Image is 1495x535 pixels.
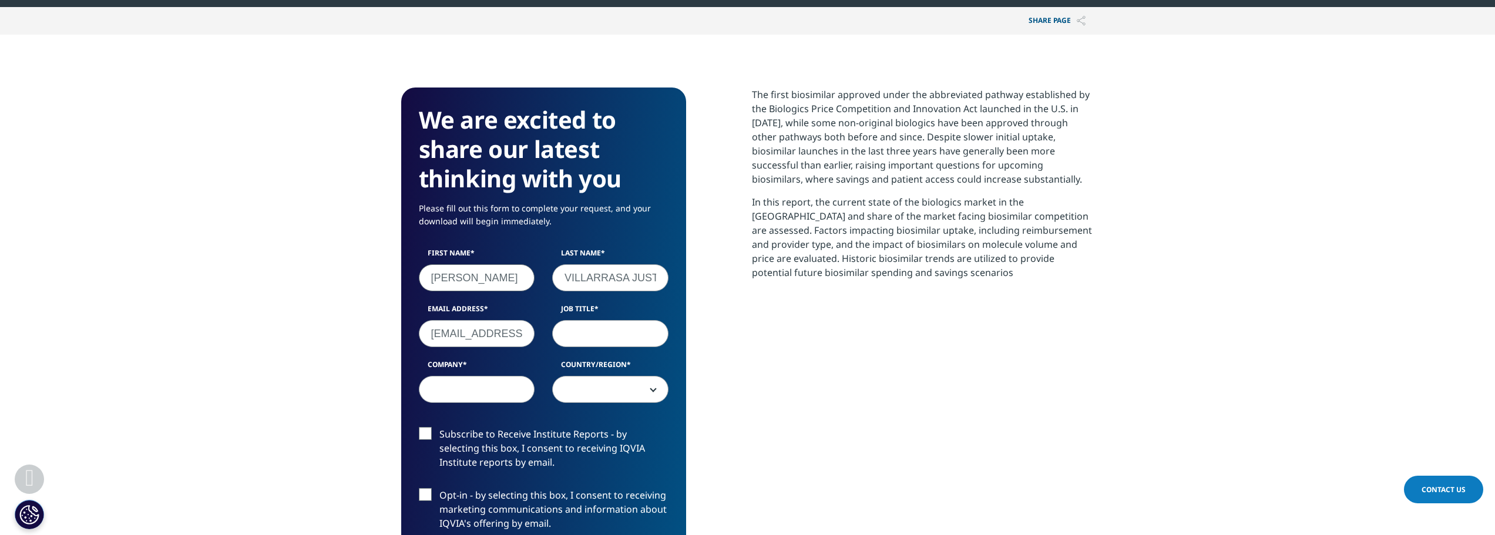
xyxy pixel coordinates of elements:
label: Subscribe to Receive Institute Reports - by selecting this box, I consent to receiving IQVIA Inst... [419,427,668,476]
p: Please fill out this form to complete your request, and your download will begin immediately. [419,202,668,237]
label: Country/Region [552,359,668,376]
p: In this report, the current state of the biologics market in the [GEOGRAPHIC_DATA] and share of t... [752,195,1094,288]
label: First Name [419,248,535,264]
button: Share PAGEShare PAGE [1020,7,1094,35]
span: Contact Us [1422,484,1466,494]
img: Share PAGE [1077,16,1086,26]
button: Cookies Settings [15,500,44,529]
p: The first biosimilar approved under the abbreviated pathway established by the Biologics Price Co... [752,88,1094,195]
label: Company [419,359,535,376]
label: Email Address [419,304,535,320]
h3: We are excited to share our latest thinking with you [419,105,668,193]
a: Contact Us [1404,476,1483,503]
label: Last Name [552,248,668,264]
p: Share PAGE [1020,7,1094,35]
label: Job Title [552,304,668,320]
